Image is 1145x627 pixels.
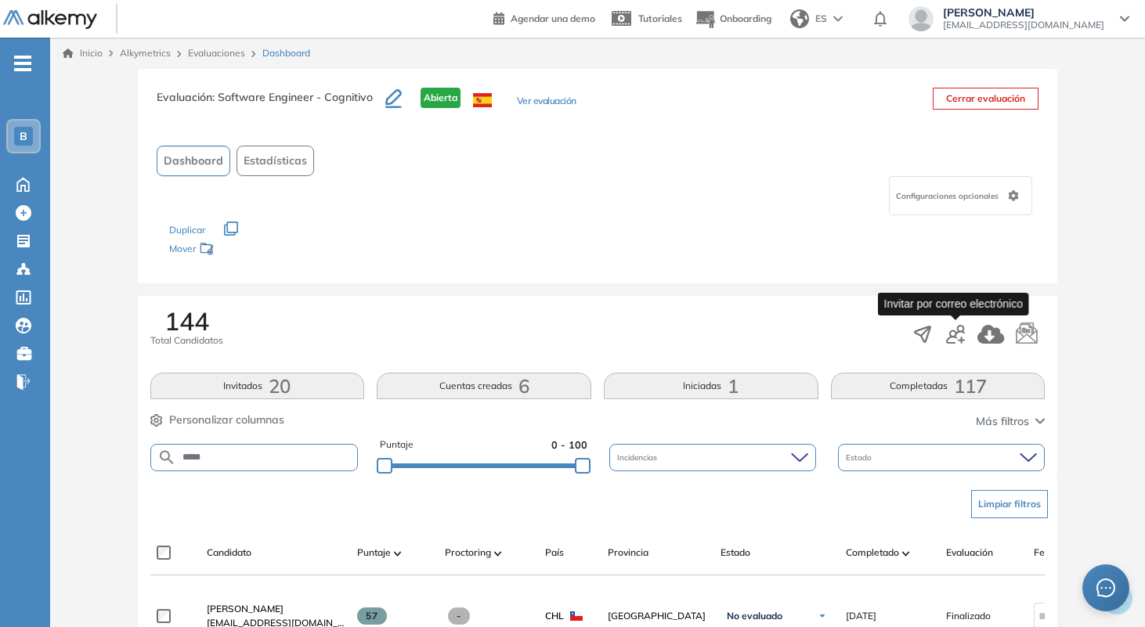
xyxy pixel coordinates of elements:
span: [PERSON_NAME] [943,6,1104,19]
div: Invitar por correo electrónico [878,293,1029,315]
span: [PERSON_NAME] [207,603,284,614]
button: Más filtros [976,413,1045,430]
img: Logo [3,10,97,30]
span: Evaluación [946,546,993,560]
span: - [448,607,471,625]
span: 144 [164,308,209,333]
span: Agendar una demo [511,13,595,24]
span: Personalizar columnas [169,412,284,428]
span: País [545,546,564,560]
img: world [790,9,809,28]
div: Configuraciones opcionales [889,176,1032,215]
span: Alkymetrics [120,47,171,59]
img: ESP [473,93,492,107]
button: Estadísticas [237,146,314,176]
span: Finalizado [946,609,991,623]
span: Estado [721,546,750,560]
img: [missing "en.ARROW_ALT" translation] [494,551,502,556]
h3: Evaluación [157,88,385,121]
a: Evaluaciones [188,47,245,59]
img: [missing "en.ARROW_ALT" translation] [902,551,910,556]
span: [GEOGRAPHIC_DATA] [608,609,708,623]
button: Cuentas creadas6 [377,373,591,399]
span: ES [815,12,827,26]
i: - [14,62,31,65]
span: 0 - 100 [551,438,587,452]
span: Configuraciones opcionales [896,190,1002,202]
span: Tutoriales [638,13,682,24]
span: [EMAIL_ADDRESS][DOMAIN_NAME] [943,19,1104,31]
img: [missing "en.ARROW_ALT" translation] [394,551,402,556]
span: CHL [545,609,564,623]
span: 57 [357,607,388,625]
span: Estado [846,452,875,463]
span: Candidato [207,546,251,560]
button: Completadas117 [831,373,1046,399]
img: Ícono de flecha [818,611,827,621]
span: : Software Engineer - Cognitivo [212,90,373,104]
img: CHL [570,611,583,621]
span: Más filtros [976,413,1029,430]
span: Proctoring [445,546,491,560]
a: Agendar una demo [493,8,595,27]
span: B [20,130,27,142]
button: Cerrar evaluación [933,88,1038,110]
span: Fecha límite [1034,546,1087,560]
div: Estado [838,444,1045,471]
span: Duplicar [169,224,205,236]
button: Invitados20 [150,373,365,399]
span: Puntaje [380,438,414,452]
button: Limpiar filtros [971,490,1048,518]
button: Ver evaluación [517,94,576,110]
span: Onboarding [720,13,771,24]
button: Onboarding [695,2,771,36]
span: Abierta [421,88,461,108]
span: message [1096,578,1115,597]
span: [DATE] [846,609,876,623]
button: Iniciadas1 [604,373,818,399]
span: Provincia [608,546,648,560]
button: Dashboard [157,146,230,176]
span: Puntaje [357,546,391,560]
a: Inicio [63,46,103,60]
span: Dashboard [164,153,223,169]
a: [PERSON_NAME] [207,602,345,616]
div: Mover [169,236,326,265]
span: Dashboard [262,46,310,60]
img: arrow [833,16,843,22]
img: SEARCH_ALT [157,448,176,467]
span: Completado [846,546,899,560]
span: Incidencias [617,452,660,463]
div: Incidencias [609,444,816,471]
span: Total Candidatos [150,333,223,348]
span: Estadísticas [244,153,307,169]
button: Personalizar columnas [150,412,284,428]
span: No evaluado [727,610,782,622]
